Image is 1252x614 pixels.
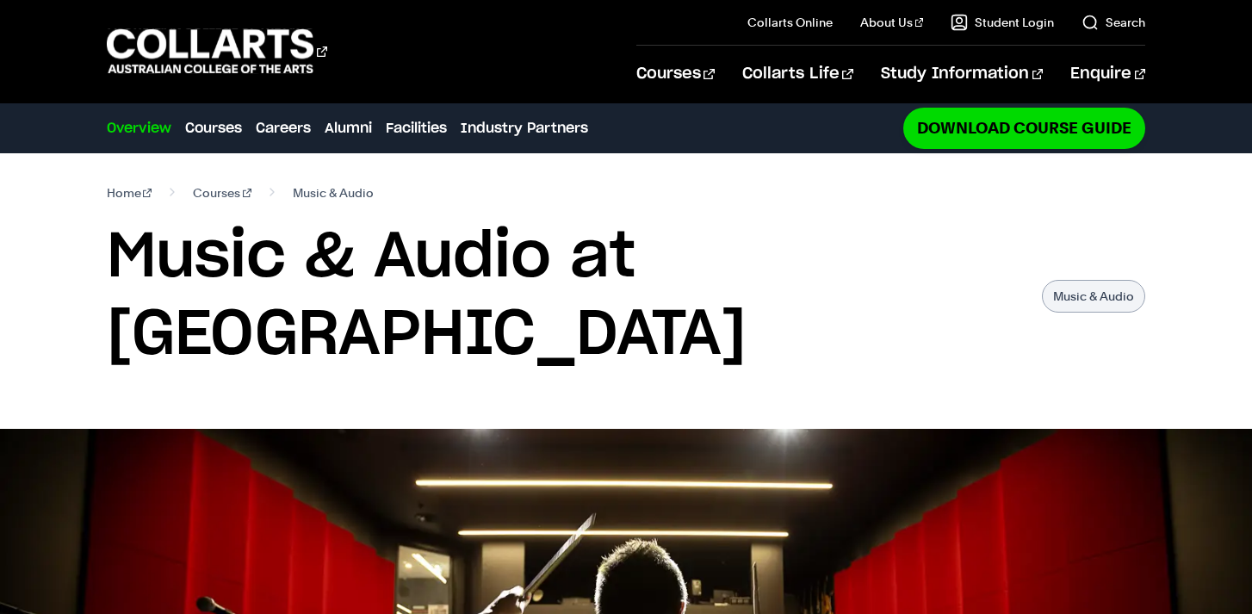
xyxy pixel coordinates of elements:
a: Overview [107,118,171,139]
a: Collarts Life [742,46,853,102]
a: Courses [185,118,242,139]
h1: Music & Audio at [GEOGRAPHIC_DATA] [107,219,1026,374]
a: Search [1082,14,1145,31]
p: Music & Audio [1042,280,1145,313]
a: Student Login [951,14,1054,31]
a: Courses [636,46,715,102]
a: Industry Partners [461,118,588,139]
a: About Us [860,14,924,31]
a: Enquire [1070,46,1145,102]
a: Home [107,181,152,205]
a: Download Course Guide [903,108,1145,148]
a: Facilities [386,118,447,139]
a: Study Information [881,46,1043,102]
a: Courses [193,181,251,205]
div: Go to homepage [107,27,327,76]
a: Collarts Online [747,14,833,31]
a: Careers [256,118,311,139]
span: Music & Audio [293,181,374,205]
a: Alumni [325,118,372,139]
